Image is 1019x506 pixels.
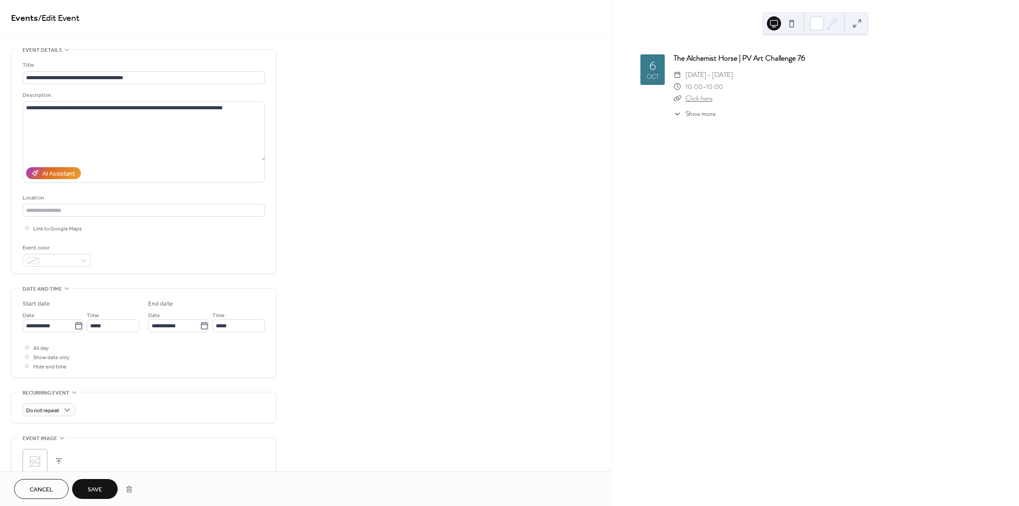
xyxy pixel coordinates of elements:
div: End date [148,299,173,309]
a: Events [11,10,38,27]
a: The Alchemist Horse | PV Art Challenge 76 [674,53,805,64]
span: Event image [23,434,57,443]
span: Cancel [30,485,53,494]
div: Oct [647,74,659,80]
div: ​ [674,92,682,104]
span: Date [23,311,34,320]
span: / Edit Event [38,10,80,27]
div: ​ [674,109,682,119]
div: Title [23,61,263,70]
div: Start date [23,299,50,309]
span: Date and time [23,284,62,294]
div: Location [23,193,263,203]
span: Recurring event [23,388,69,398]
div: ; [23,449,47,474]
span: Show date only [33,353,69,362]
a: Click here [686,93,713,103]
span: Event details [23,46,62,55]
div: AI Assistant [42,169,75,179]
span: Time [212,311,225,320]
span: Date [148,311,160,320]
div: ​ [674,81,682,92]
span: [DATE] - [DATE] [686,69,733,80]
span: 10:00 [706,81,723,92]
span: Do not repeat [26,406,59,416]
span: Link to Google Maps [33,224,82,234]
span: 10:00 [686,81,703,92]
span: Hide end time [33,362,67,372]
span: Show more [686,109,716,119]
button: ​Show more [674,109,715,119]
div: Description [23,91,263,100]
span: - [703,81,706,92]
button: AI Assistant [26,167,81,179]
button: Save [72,479,118,499]
button: Cancel [14,479,69,499]
span: Save [88,485,102,494]
div: Event color [23,243,89,253]
span: All day [33,344,49,353]
div: ​ [674,69,682,80]
span: Time [87,311,99,320]
div: 6 [649,60,656,72]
